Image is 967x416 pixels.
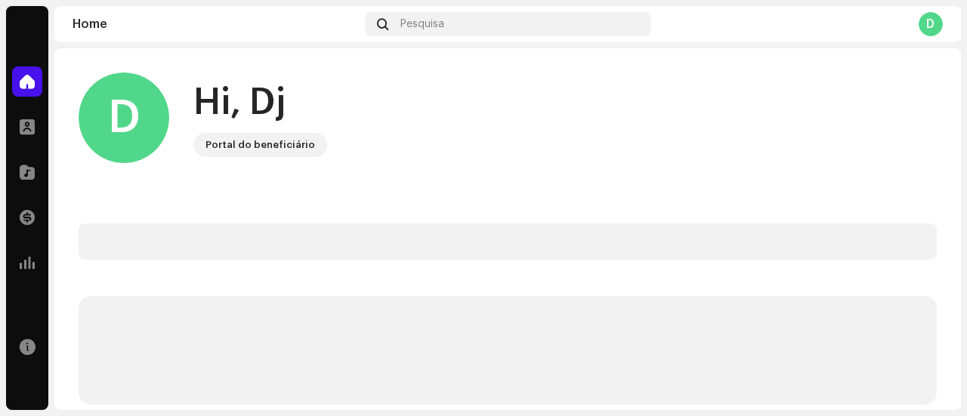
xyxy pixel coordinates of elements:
div: D [919,12,943,36]
div: Hi, Dj [193,79,327,127]
div: Portal do beneficiário [205,136,315,154]
div: D [79,72,169,163]
div: Home [73,18,359,30]
span: Pesquisa [400,18,444,30]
